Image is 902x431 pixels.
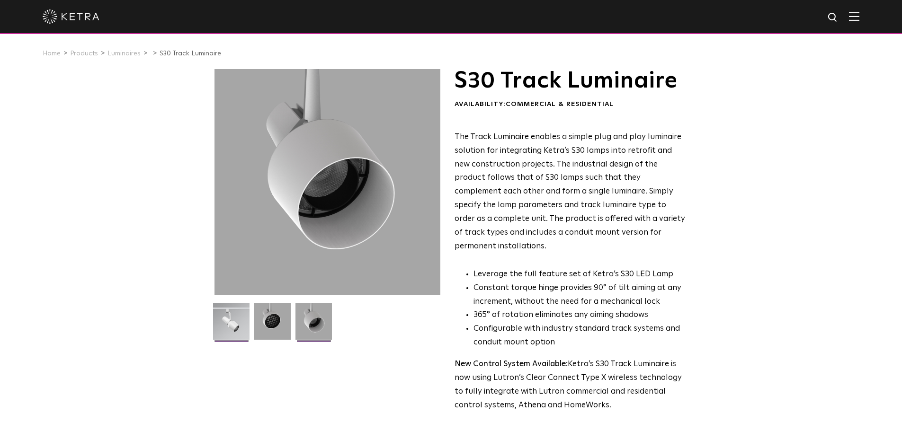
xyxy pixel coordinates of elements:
a: S30 Track Luminaire [160,50,221,57]
strong: New Control System Available: [455,360,568,368]
img: ketra-logo-2019-white [43,9,99,24]
li: Configurable with industry standard track systems and conduit mount option [473,322,685,350]
span: The Track Luminaire enables a simple plug and play luminaire solution for integrating Ketra’s S30... [455,133,685,250]
p: Ketra’s S30 Track Luminaire is now using Lutron’s Clear Connect Type X wireless technology to ful... [455,358,685,413]
div: Availability: [455,100,685,109]
a: Home [43,50,61,57]
a: Luminaires [107,50,141,57]
li: Leverage the full feature set of Ketra’s S30 LED Lamp [473,268,685,281]
li: 365° of rotation eliminates any aiming shadows [473,308,685,322]
img: Hamburger%20Nav.svg [849,12,859,21]
img: S30-Track-Luminaire-2021-Web-Square [213,303,250,347]
img: 3b1b0dc7630e9da69e6b [254,303,291,347]
img: 9e3d97bd0cf938513d6e [295,303,332,347]
span: Commercial & Residential [506,101,614,107]
img: search icon [827,12,839,24]
h1: S30 Track Luminaire [455,69,685,93]
li: Constant torque hinge provides 90° of tilt aiming at any increment, without the need for a mechan... [473,281,685,309]
a: Products [70,50,98,57]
